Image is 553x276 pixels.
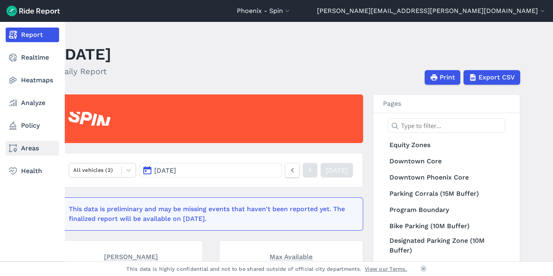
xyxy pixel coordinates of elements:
a: Program Boundary [385,202,510,218]
a: Areas [6,141,59,156]
a: Heatmaps [6,73,59,88]
a: View our Terms. [365,265,407,273]
a: Parking Corrals (15M Buffer) [385,186,510,202]
button: Print [425,70,460,85]
a: Policy [6,118,59,133]
span: [PERSON_NAME] [104,252,158,260]
a: [DATE] [321,163,353,178]
span: [DATE] [154,167,176,174]
a: Downtown Core [385,153,510,169]
a: Bike Parking (10M Buffer) [385,218,510,234]
a: Downtown Phoenix Core [385,169,510,186]
span: Export CSV [479,73,515,82]
div: This data is preliminary and may be missing events that haven't been reported yet. The finalized ... [69,204,348,224]
h3: Pages [373,95,520,113]
input: Type to filter... [388,118,505,133]
h2: Daily Report [59,65,111,77]
button: [DATE] [139,163,282,178]
a: Analyze [6,96,59,110]
span: Print [440,73,455,82]
a: No Ride Zones [385,257,510,273]
a: Designated Parking Zone (10M Buffer) [385,234,510,257]
a: Realtime [6,50,59,65]
img: Ride Report [6,6,60,16]
a: Report [6,28,59,42]
a: Health [6,164,59,178]
h1: [DATE] [59,43,111,65]
button: Phoenix - Spin [237,6,291,16]
a: Equity Zones [385,137,510,153]
button: [PERSON_NAME][EMAIL_ADDRESS][PERSON_NAME][DOMAIN_NAME] [317,6,547,16]
img: Spin [68,112,111,126]
button: Export CSV [464,70,520,85]
span: Max Available [270,252,313,260]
